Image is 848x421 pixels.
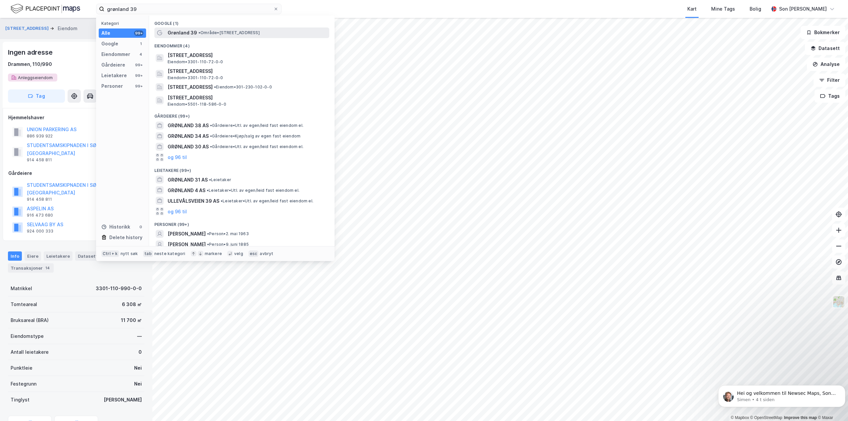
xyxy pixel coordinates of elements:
div: Tinglyst [11,396,29,404]
div: nytt søk [121,251,138,256]
div: avbryt [260,251,273,256]
div: 11 700 ㎡ [121,316,142,324]
div: Ctrl + k [101,250,119,257]
div: [PERSON_NAME] [104,396,142,404]
div: markere [205,251,222,256]
div: Son [PERSON_NAME] [779,5,827,13]
span: • [207,242,209,247]
img: logo.f888ab2527a4732fd821a326f86c7f29.svg [11,3,80,15]
div: Bolig [750,5,761,13]
div: Tomteareal [11,300,37,308]
div: 99+ [134,73,143,78]
div: neste kategori [154,251,185,256]
span: • [209,177,211,182]
div: Historikk [101,223,130,231]
div: Gårdeiere [8,169,144,177]
div: 914 458 811 [27,157,52,163]
div: Google [101,40,118,48]
button: Filter [814,74,845,87]
div: 14 [44,265,51,271]
span: GRØNLAND 38 AS [168,122,209,130]
div: Nei [134,380,142,388]
div: Gårdeiere [101,61,125,69]
span: Person • 2. mai 1963 [207,231,249,237]
span: • [210,144,212,149]
div: tab [143,250,153,257]
div: Bruksareal (BRA) [11,316,49,324]
div: 1 [138,41,143,46]
div: Leietakere [101,72,127,79]
div: 886 939 922 [27,133,53,139]
div: 0 [138,348,142,356]
div: Hjemmelshaver [8,114,144,122]
button: Analyse [807,58,845,71]
input: Søk på adresse, matrikkel, gårdeiere, leietakere eller personer [104,4,273,14]
div: Eiere [25,251,41,261]
span: Eiendom • 3301-110-72-0-0 [168,75,223,80]
a: OpenStreetMap [750,415,782,420]
div: Delete history [109,234,142,241]
div: Matrikkel [11,285,32,292]
div: Eiendommer (4) [149,38,335,50]
div: Punktleie [11,364,32,372]
div: Kategori [101,21,146,26]
button: [STREET_ADDRESS] [5,25,50,32]
span: • [214,84,216,89]
div: Festegrunn [11,380,36,388]
div: Eiendommer [101,50,130,58]
iframe: Intercom notifications melding [715,371,848,418]
span: • [210,123,212,128]
div: 914 458 811 [27,197,52,202]
a: Improve this map [784,415,817,420]
div: Eiendomstype [11,332,44,340]
span: [PERSON_NAME] [168,230,206,238]
span: Gårdeiere • Utl. av egen/leid fast eiendom el. [210,144,303,149]
span: [STREET_ADDRESS] [168,67,327,75]
span: Leietaker • Utl. av egen/leid fast eiendom el. [207,188,299,193]
div: Personer [101,82,123,90]
div: Eiendom [58,25,78,32]
div: Ingen adresse [8,47,54,58]
div: Antall leietakere [11,348,49,356]
span: Grønland 39 [168,29,197,37]
span: • [207,231,209,236]
span: GRØNLAND 30 AS [168,143,209,151]
div: 6 308 ㎡ [122,300,142,308]
span: • [198,30,200,35]
div: Info [8,251,22,261]
button: Tags [815,89,845,103]
div: 99+ [134,30,143,36]
span: [STREET_ADDRESS] [168,94,327,102]
button: og 96 til [168,207,187,215]
span: Leietaker [209,177,231,183]
span: Person • 9. juni 1885 [207,242,249,247]
span: [STREET_ADDRESS] [168,83,213,91]
div: Nei [134,364,142,372]
div: 99+ [134,62,143,68]
div: 924 000 333 [27,229,53,234]
button: Bokmerker [801,26,845,39]
img: Z [832,295,845,308]
div: 916 473 680 [27,213,53,218]
div: Alle [101,29,110,37]
div: Datasett [75,251,100,261]
span: Eiendom • 3301-110-72-0-0 [168,59,223,65]
span: GRØNLAND 4 AS [168,186,205,194]
div: 99+ [134,83,143,89]
span: ULLEVÅLSVEIEN 39 AS [168,197,219,205]
span: [STREET_ADDRESS] [168,51,327,59]
div: Leietakere (99+) [149,163,335,175]
div: Gårdeiere (99+) [149,108,335,120]
div: 4 [138,52,143,57]
span: • [210,133,212,138]
div: Kart [687,5,697,13]
div: esc [248,250,259,257]
div: Mine Tags [711,5,735,13]
div: Drammen, 110/990 [8,60,52,68]
span: • [207,188,209,193]
span: Eiendom • 5501-118-586-0-0 [168,102,226,107]
div: — [137,332,142,340]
